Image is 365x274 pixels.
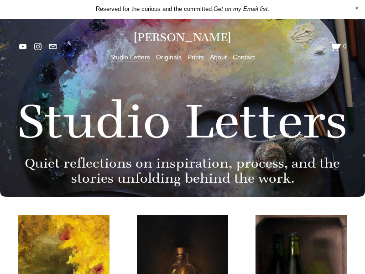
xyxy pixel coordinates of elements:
[343,42,347,50] span: 0
[48,42,57,51] a: jennifermariekeller@gmail.com
[134,30,231,44] a: [PERSON_NAME]
[188,51,204,63] a: Prints
[210,51,227,63] a: About
[329,41,347,52] a: 0 items in cart
[33,42,42,51] a: instagram-unauth
[156,51,182,63] a: Originals
[18,42,27,51] a: YouTube
[18,156,347,185] h3: Quiet reflections on inspiration, process, and the stories unfolding behind the work.
[110,51,150,63] a: Studio Letters
[18,98,347,143] h2: Studio Letters
[233,51,255,63] a: Contact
